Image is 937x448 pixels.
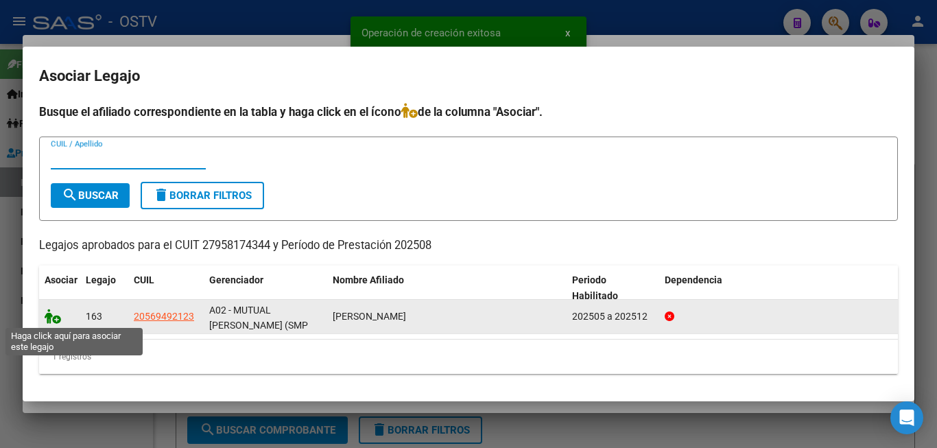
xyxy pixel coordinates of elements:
span: Borrar Filtros [153,189,252,202]
datatable-header-cell: CUIL [128,266,204,311]
span: Buscar [62,189,119,202]
span: Dependencia [665,274,722,285]
span: 163 [86,311,102,322]
span: Legajo [86,274,116,285]
span: Gerenciador [209,274,263,285]
span: 20569492123 [134,311,194,322]
datatable-header-cell: Asociar [39,266,80,311]
mat-icon: delete [153,187,169,203]
span: A02 - MUTUAL [PERSON_NAME] (SMP Salud) [209,305,308,347]
datatable-header-cell: Legajo [80,266,128,311]
button: Buscar [51,183,130,208]
span: Periodo Habilitado [572,274,618,301]
h2: Asociar Legajo [39,63,898,89]
p: Legajos aprobados para el CUIT 27958174344 y Período de Prestación 202508 [39,237,898,255]
div: 202505 a 202512 [572,309,654,325]
div: 1 registros [39,340,898,374]
datatable-header-cell: Dependencia [659,266,899,311]
datatable-header-cell: Periodo Habilitado [567,266,659,311]
span: VERON MARTIN AARON [333,311,406,322]
h4: Busque el afiliado correspondiente en la tabla y haga click en el ícono de la columna "Asociar". [39,103,898,121]
mat-icon: search [62,187,78,203]
span: Asociar [45,274,78,285]
div: Open Intercom Messenger [890,401,923,434]
datatable-header-cell: Nombre Afiliado [327,266,567,311]
button: Borrar Filtros [141,182,264,209]
datatable-header-cell: Gerenciador [204,266,327,311]
span: Nombre Afiliado [333,274,404,285]
span: CUIL [134,274,154,285]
